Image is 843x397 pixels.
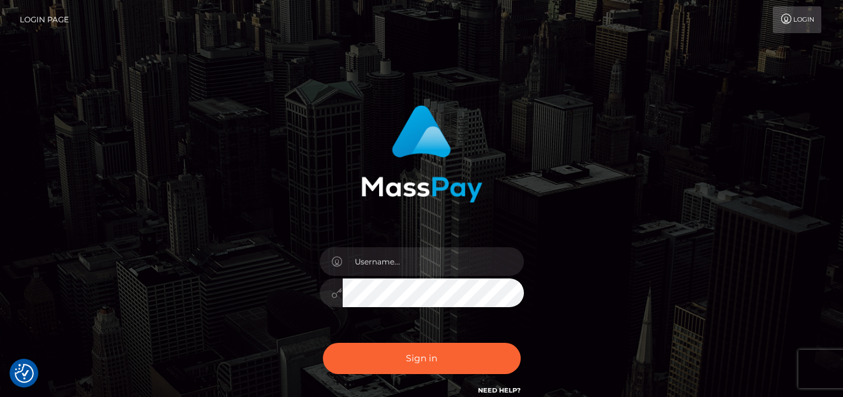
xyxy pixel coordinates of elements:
[361,105,482,203] img: MassPay Login
[478,386,521,394] a: Need Help?
[20,6,69,33] a: Login Page
[323,343,521,374] button: Sign in
[15,364,34,383] img: Revisit consent button
[343,247,524,276] input: Username...
[15,364,34,383] button: Consent Preferences
[773,6,821,33] a: Login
